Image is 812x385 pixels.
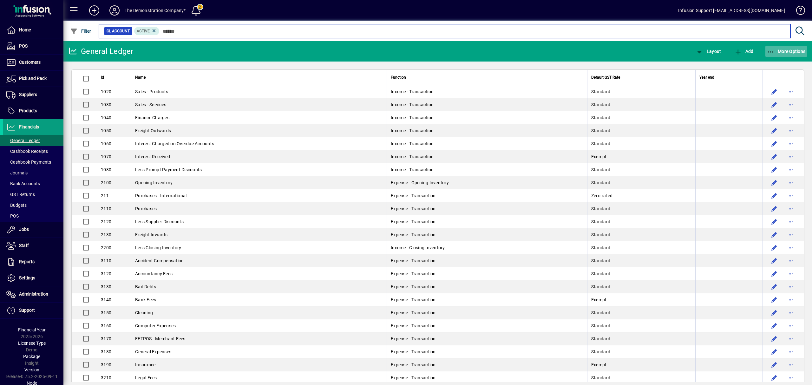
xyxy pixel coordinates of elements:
[101,141,111,146] span: 1060
[391,310,435,315] span: Expense - Transaction
[769,230,779,240] button: Edit
[6,192,35,197] span: GST Returns
[391,167,434,172] span: Income - Transaction
[19,243,29,248] span: Staff
[591,115,610,120] span: Standard
[135,89,168,94] span: Sales - Products
[786,165,796,175] button: More options
[3,303,63,318] a: Support
[391,258,435,263] span: Expense - Transaction
[3,22,63,38] a: Home
[786,334,796,344] button: More options
[769,139,779,149] button: Edit
[135,206,157,211] span: Purchases
[391,154,434,159] span: Income - Transaction
[391,74,406,81] span: Function
[101,89,111,94] span: 1020
[591,336,610,341] span: Standard
[101,102,111,107] span: 1030
[19,275,35,280] span: Settings
[101,271,111,276] span: 3120
[786,217,796,227] button: More options
[733,46,755,57] button: Add
[591,232,610,237] span: Standard
[391,284,435,289] span: Expense - Transaction
[3,157,63,167] a: Cashbook Payments
[68,46,134,56] div: General Ledger
[391,180,449,185] span: Expense - Opening Inventory
[694,46,723,57] button: Layout
[591,297,607,302] span: Exempt
[769,165,779,175] button: Edit
[101,336,111,341] span: 3170
[769,204,779,214] button: Edit
[3,135,63,146] a: General Ledger
[591,206,610,211] span: Standard
[591,141,610,146] span: Standard
[786,269,796,279] button: More options
[3,222,63,238] a: Jobs
[391,89,434,94] span: Income - Transaction
[23,354,40,359] span: Package
[135,245,181,250] span: Less Closing Inventory
[391,141,434,146] span: Income - Transaction
[769,295,779,305] button: Edit
[19,259,35,264] span: Reports
[391,232,435,237] span: Expense - Transaction
[101,219,111,224] span: 2120
[591,258,610,263] span: Standard
[24,367,39,372] span: Version
[769,152,779,162] button: Edit
[101,154,111,159] span: 1070
[769,87,779,97] button: Edit
[19,76,47,81] span: Pick and Pack
[786,100,796,110] button: More options
[6,138,40,143] span: General Ledger
[101,180,111,185] span: 2100
[135,323,176,328] span: Computer Expenses
[3,38,63,54] a: POS
[391,375,435,380] span: Expense - Transaction
[19,227,29,232] span: Jobs
[769,282,779,292] button: Edit
[786,191,796,201] button: More options
[769,191,779,201] button: Edit
[786,282,796,292] button: More options
[135,193,187,198] span: Purchases - International
[769,308,779,318] button: Edit
[3,146,63,157] a: Cashbook Receipts
[101,323,111,328] span: 3160
[135,375,157,380] span: Legal Fees
[3,71,63,87] a: Pick and Pack
[101,310,111,315] span: 3150
[6,213,19,219] span: POS
[678,5,785,16] div: Infusion Support [EMAIL_ADDRESS][DOMAIN_NAME]
[391,297,435,302] span: Expense - Transaction
[3,286,63,302] a: Administration
[101,349,111,354] span: 3180
[591,154,607,159] span: Exempt
[135,258,184,263] span: Accident Compensation
[135,310,153,315] span: Cleaning
[135,141,214,146] span: Interest Charged on Overdue Accounts
[135,180,173,185] span: Opening Inventory
[591,375,610,380] span: Standard
[591,180,610,185] span: Standard
[786,256,796,266] button: More options
[769,321,779,331] button: Edit
[135,102,166,107] span: Sales - Services
[18,341,46,346] span: Licensee Type
[391,115,434,120] span: Income - Transaction
[591,193,613,198] span: Zero-rated
[101,74,104,81] span: Id
[591,128,610,133] span: Standard
[391,271,435,276] span: Expense - Transaction
[104,5,125,16] button: Profile
[769,256,779,266] button: Edit
[125,5,186,16] div: The Demonstration Company*
[391,336,435,341] span: Expense - Transaction
[101,115,111,120] span: 1040
[591,74,620,81] span: Default GST Rate
[591,349,610,354] span: Standard
[699,74,714,81] span: Year end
